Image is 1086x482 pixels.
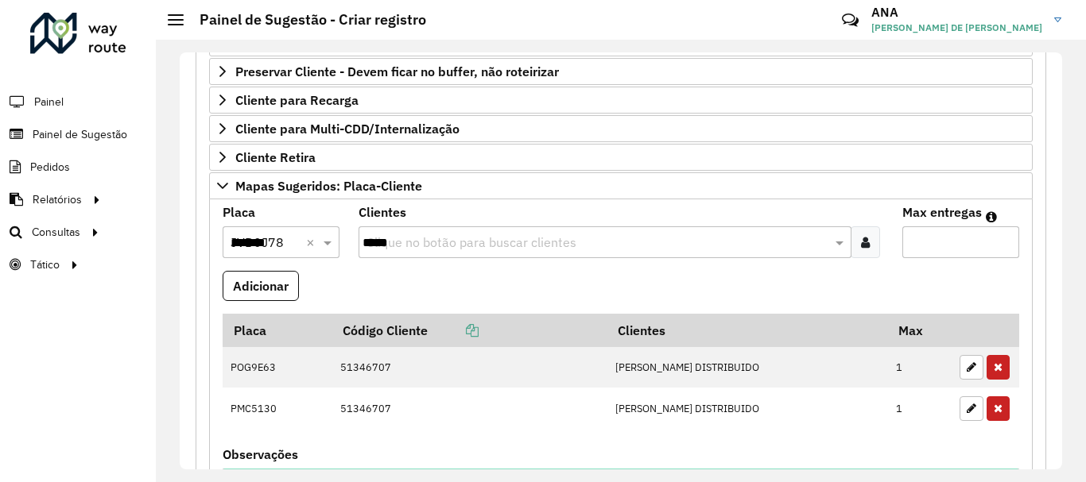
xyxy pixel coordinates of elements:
a: Cliente Retira [209,144,1033,171]
td: 51346707 [332,388,607,429]
label: Placa [223,202,255,222]
span: Clear all [306,233,320,252]
th: Max [888,314,952,347]
td: [PERSON_NAME] DISTRIBUIDO [607,347,888,388]
a: Copiar [428,322,479,338]
span: Relatórios [33,191,82,208]
em: Máximo de clientes que serão colocados na mesma rota com os clientes informados [986,210,997,223]
label: Max entregas [902,202,982,222]
h2: Painel de Sugestão - Criar registro [184,11,426,29]
a: Mapas Sugeridos: Placa-Cliente [209,172,1033,199]
h3: ANA [871,5,1042,20]
span: Preservar Cliente - Devem ficar no buffer, não roteirizar [235,65,559,78]
span: [PERSON_NAME] DE [PERSON_NAME] [871,21,1042,35]
td: [PERSON_NAME] DISTRIBUIDO [607,388,888,429]
th: Código Cliente [332,314,607,347]
span: Cliente para Recarga [235,94,359,106]
td: 1 [888,388,952,429]
a: Cliente para Recarga [209,87,1033,114]
td: 51346707 [332,347,607,388]
span: Painel de Sugestão [33,126,127,143]
span: Mapas Sugeridos: Placa-Cliente [235,179,422,192]
span: Pedidos [30,159,70,175]
button: Adicionar [223,271,299,301]
label: Observações [223,445,298,464]
a: Cliente para Multi-CDD/Internalização [209,115,1033,142]
label: Clientes [359,202,406,222]
span: Painel [34,94,64,110]
td: 1 [888,347,952,388]
th: Clientes [607,314,888,347]
td: POG9E63 [223,347,332,388]
span: Cliente para Multi-CDD/Internalização [235,122,460,135]
span: Tático [30,256,60,273]
span: Consultas [32,224,80,241]
td: PMC5130 [223,388,332,429]
a: Preservar Cliente - Devem ficar no buffer, não roteirizar [209,58,1033,85]
span: Cliente Retira [235,151,316,164]
th: Placa [223,314,332,347]
a: Contato Rápido [833,3,867,37]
